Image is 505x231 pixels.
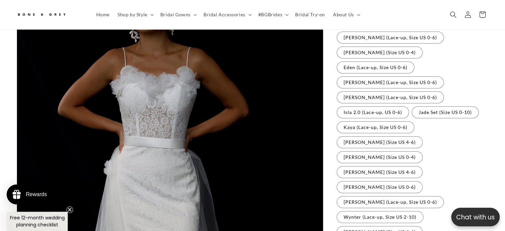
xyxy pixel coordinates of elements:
[337,61,414,73] label: Eden (Lace-up, Size US 0-6)
[17,9,66,20] img: Bone and Grey Bridal
[96,12,110,18] span: Home
[160,12,191,18] span: Bridal Gowns
[118,12,147,18] span: Shop by Style
[258,12,282,18] span: #BGBrides
[451,212,500,222] p: Chat with us
[337,76,444,88] label: [PERSON_NAME] (Lace-up, Size US 0-6)
[92,8,114,22] a: Home
[337,32,444,44] label: [PERSON_NAME] (Lace-up, Size US 0-6)
[337,136,423,148] label: [PERSON_NAME] (Size US 4-6)
[337,106,409,118] label: Isla 2.0 (Lace-up, US 0-6)
[333,12,354,18] span: About Us
[114,8,156,22] summary: Shop by Style
[329,8,363,22] summary: About Us
[412,106,479,118] label: Jade Set (Size US 0-10)
[451,208,500,226] button: Open chatbox
[337,91,444,103] label: [PERSON_NAME] (Lace-up, Size US 0-6)
[337,121,414,133] label: Kaya (Lace-up, Size US 0-6)
[254,8,291,22] summary: #BGBrides
[14,7,86,23] a: Bone and Grey Bridal
[337,151,423,163] label: [PERSON_NAME] (Size US 0-4)
[295,12,325,18] span: Bridal Try-on
[66,206,73,213] button: Close teaser
[337,166,423,178] label: [PERSON_NAME] (Size US 4-6)
[337,211,423,223] label: Wynter (Lace-up, Size US 2-10)
[204,12,245,18] span: Bridal Accessories
[291,8,329,22] a: Bridal Try-on
[337,47,423,58] label: [PERSON_NAME] (Size US 0-4)
[7,212,68,231] div: Free 12-month wedding planning checklistClose teaser
[200,8,254,22] summary: Bridal Accessories
[156,8,200,22] summary: Bridal Gowns
[10,214,65,228] span: Free 12-month wedding planning checklist
[26,191,47,197] div: Rewards
[446,7,461,22] summary: Search
[337,196,444,208] label: [PERSON_NAME] (Lace-up, Size US 0-6)
[337,181,423,193] label: [PERSON_NAME] (Size US 0-6)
